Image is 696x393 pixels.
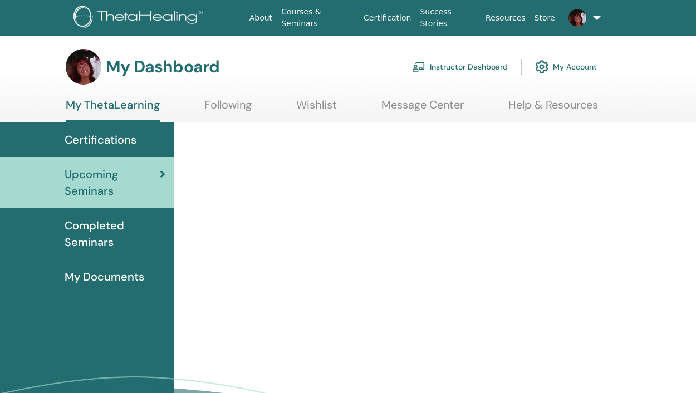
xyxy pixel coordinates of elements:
a: Help & Resources [508,98,598,120]
a: My Account [535,55,597,79]
img: chalkboard-teacher.svg [412,62,425,72]
a: Following [204,98,252,120]
a: My ThetaLearning [66,98,160,122]
a: Store [530,8,560,28]
a: Wishlist [296,98,337,120]
img: default.jpg [568,9,586,27]
span: Upcoming Seminars [65,166,160,199]
a: Courses & Seminars [277,2,359,34]
a: Resources [481,8,530,28]
span: Certifications [65,131,136,148]
img: cog.svg [535,57,548,76]
a: Certification [359,8,415,28]
span: My Documents [65,268,144,285]
a: About [245,8,277,28]
img: logo.png [73,6,207,31]
a: Success Stories [415,2,481,34]
a: Instructor Dashboard [412,55,508,79]
h3: My Dashboard [106,57,219,77]
a: Message Center [381,98,464,120]
img: default.jpg [66,49,101,85]
span: Completed Seminars [65,217,165,250]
